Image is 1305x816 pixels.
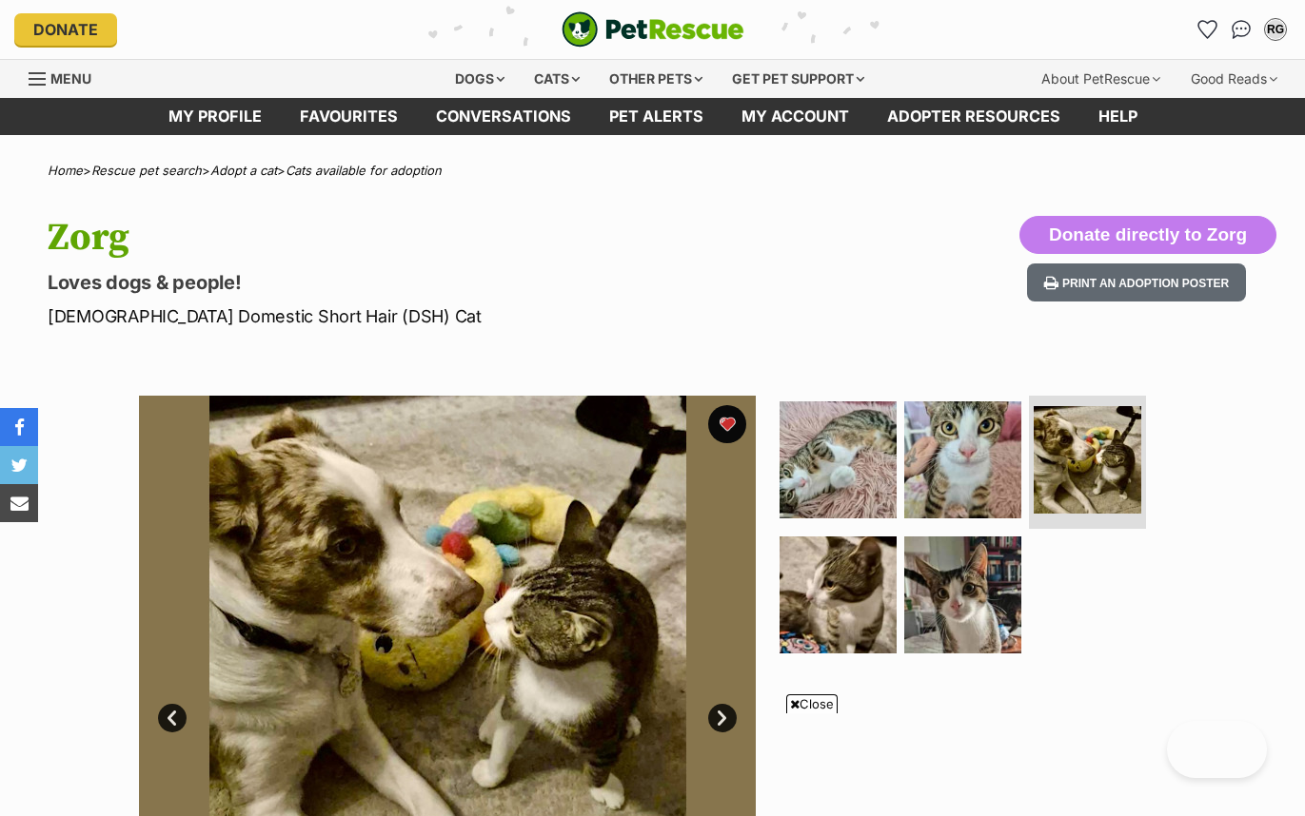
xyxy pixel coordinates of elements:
iframe: Help Scout Beacon - Open [1167,721,1267,778]
span: Close [786,694,838,713]
div: Dogs [442,60,518,98]
div: Other pets [596,60,716,98]
a: Next [708,704,737,732]
img: Photo of Zorg [1034,406,1141,514]
img: logo-cat-932fe2b9b8326f06289b0f2fb663e598f794de774fb13d1741a6617ecf9a85b4.svg [562,11,744,48]
div: About PetRescue [1028,60,1174,98]
p: Loves dogs & people! [48,269,797,296]
a: Favourites [281,98,417,135]
a: My account [722,98,868,135]
button: favourite [708,405,746,443]
a: Pet alerts [590,98,722,135]
button: Donate directly to Zorg [1019,216,1276,254]
a: Home [48,163,83,178]
a: Donate [14,13,117,46]
a: PetRescue [562,11,744,48]
a: Help [1079,98,1157,135]
div: RG [1266,20,1285,39]
img: chat-41dd97257d64d25036548639549fe6c8038ab92f7586957e7f3b1b290dea8141.svg [1232,20,1252,39]
div: Cats [521,60,593,98]
button: Print an adoption poster [1027,263,1246,302]
span: Menu [50,70,91,87]
iframe: Advertisement [191,721,1115,806]
button: My account [1260,14,1291,45]
ul: Account quick links [1192,14,1291,45]
img: Photo of Zorg [780,401,897,518]
p: [DEMOGRAPHIC_DATA] Domestic Short Hair (DSH) Cat [48,303,797,329]
a: Conversations [1226,14,1256,45]
h1: Zorg [48,216,797,260]
a: Rescue pet search [91,163,202,178]
a: My profile [149,98,281,135]
a: Prev [158,704,187,732]
a: Favourites [1192,14,1222,45]
div: Get pet support [719,60,878,98]
div: Good Reads [1177,60,1291,98]
a: Adopt a cat [210,163,277,178]
a: Cats available for adoption [286,163,442,178]
img: Photo of Zorg [904,536,1021,653]
a: Menu [29,60,105,94]
img: Photo of Zorg [904,401,1021,518]
a: Adopter resources [868,98,1079,135]
a: conversations [417,98,590,135]
img: Photo of Zorg [780,536,897,653]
